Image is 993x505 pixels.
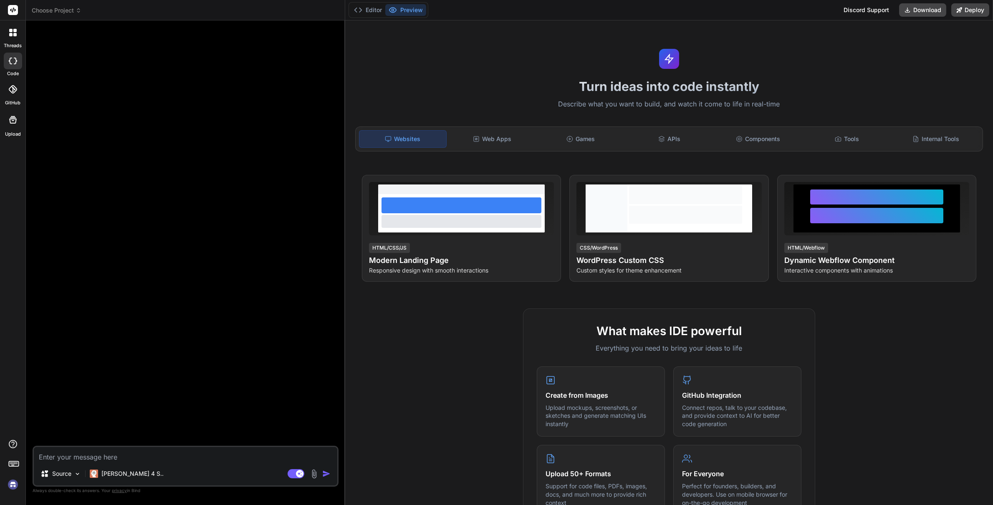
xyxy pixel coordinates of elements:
[32,6,81,15] span: Choose Project
[7,70,19,77] label: code
[33,487,339,495] p: Always double-check its answers. Your in Bind
[537,322,801,340] h2: What makes IDE powerful
[626,130,713,148] div: APIs
[576,255,761,266] h4: WordPress Custom CSS
[715,130,802,148] div: Components
[322,470,331,478] img: icon
[369,266,554,275] p: Responsive design with smooth interactions
[682,390,793,400] h4: GitHub Integration
[682,404,793,428] p: Connect repos, talk to your codebase, and provide context to AI for better code generation
[350,99,988,110] p: Describe what you want to build, and watch it come to life in real-time
[576,266,761,275] p: Custom styles for theme enhancement
[6,477,20,492] img: signin
[90,470,98,478] img: Claude 4 Sonnet
[448,130,536,148] div: Web Apps
[682,469,793,479] h4: For Everyone
[350,79,988,94] h1: Turn ideas into code instantly
[369,255,554,266] h4: Modern Landing Page
[351,4,385,16] button: Editor
[112,488,127,493] span: privacy
[784,266,969,275] p: Interactive components with animations
[839,3,894,17] div: Discord Support
[899,3,946,17] button: Download
[5,99,20,106] label: GitHub
[101,470,164,478] p: [PERSON_NAME] 4 S..
[385,4,426,16] button: Preview
[784,243,828,253] div: HTML/Webflow
[803,130,891,148] div: Tools
[546,404,656,428] p: Upload mockups, screenshots, or sketches and generate matching UIs instantly
[74,470,81,477] img: Pick Models
[369,243,410,253] div: HTML/CSS/JS
[784,255,969,266] h4: Dynamic Webflow Component
[359,130,447,148] div: Websites
[576,243,621,253] div: CSS/WordPress
[892,130,979,148] div: Internal Tools
[537,130,624,148] div: Games
[52,470,71,478] p: Source
[537,343,801,353] p: Everything you need to bring your ideas to life
[951,3,989,17] button: Deploy
[5,131,21,138] label: Upload
[309,469,319,479] img: attachment
[4,42,22,49] label: threads
[546,469,656,479] h4: Upload 50+ Formats
[546,390,656,400] h4: Create from Images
